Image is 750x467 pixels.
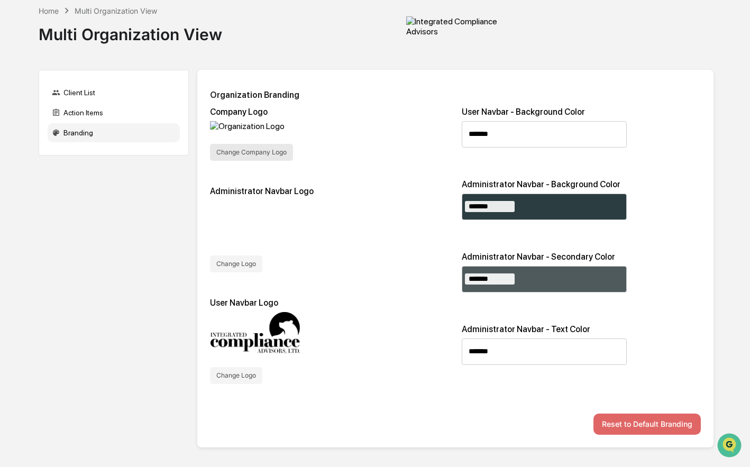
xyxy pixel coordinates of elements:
[210,107,449,117] div: Company Logo
[11,81,30,100] img: 1746055101610-c473b297-6a78-478c-a979-82029cc54cd1
[462,252,701,262] div: Administrator Navbar - Secondary Color
[6,129,72,148] a: 🖐️Preclearance
[75,179,128,187] a: Powered byPylon
[6,149,71,168] a: 🔎Data Lookup
[180,84,193,97] button: Start new chat
[39,6,59,15] div: Home
[210,298,449,308] div: User Navbar Logo
[48,103,180,122] div: Action Items
[462,107,701,117] div: User Navbar - Background Color
[11,154,19,163] div: 🔎
[39,16,222,44] div: Multi Organization View
[11,22,193,39] p: How can we help?
[593,414,701,435] button: Reset to Default Branding
[36,91,134,100] div: We're available if you need us!
[210,367,262,384] button: Change Logo
[462,324,701,334] div: Administrator Navbar - Text Color
[462,179,701,189] div: Administrator Navbar - Background Color
[210,255,262,272] button: Change Logo
[72,129,135,148] a: 🗄️Attestations
[716,432,745,461] iframe: Open customer support
[11,134,19,143] div: 🖐️
[21,153,67,164] span: Data Lookup
[21,133,68,144] span: Preclearance
[406,16,512,36] img: Integrated Compliance Advisors
[77,134,85,143] div: 🗄️
[75,6,157,15] div: Multi Organization View
[210,200,262,243] img: Admin Logo
[87,133,131,144] span: Attestations
[48,123,180,142] div: Branding
[105,179,128,187] span: Pylon
[210,144,293,161] button: Change Company Logo
[210,90,701,100] h2: Organization Branding
[210,186,449,196] div: Administrator Navbar Logo
[210,121,285,131] img: Organization Logo
[210,312,300,354] img: User Logo
[36,81,173,91] div: Start new chat
[48,83,180,102] div: Client List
